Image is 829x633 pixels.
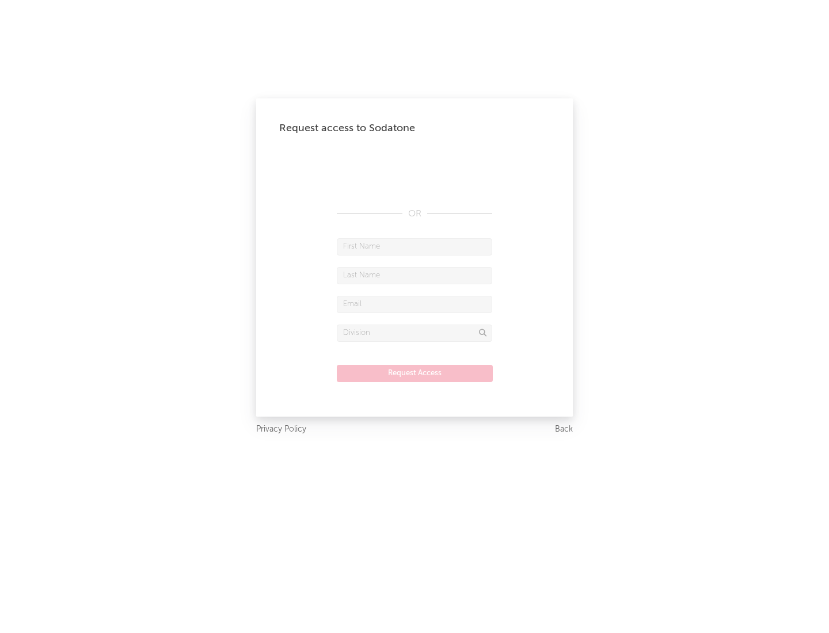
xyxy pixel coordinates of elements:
input: Division [337,325,492,342]
input: Last Name [337,267,492,284]
div: Request access to Sodatone [279,121,550,135]
input: First Name [337,238,492,256]
div: OR [337,207,492,221]
input: Email [337,296,492,313]
a: Back [555,422,573,437]
a: Privacy Policy [256,422,306,437]
button: Request Access [337,365,493,382]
